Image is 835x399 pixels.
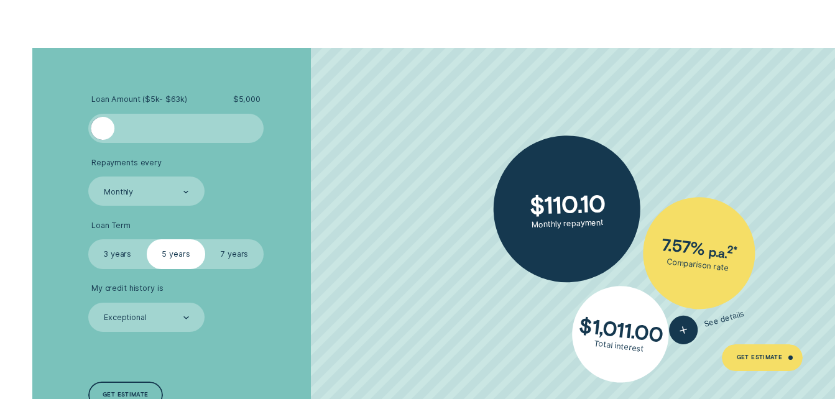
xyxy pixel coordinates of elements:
span: $ 5,000 [233,94,261,104]
button: See details [666,300,748,348]
div: Monthly [104,187,133,197]
a: Get Estimate [722,344,803,370]
span: Loan Amount ( $5k - $63k ) [91,94,187,104]
span: See details [703,309,745,329]
span: My credit history is [91,283,164,293]
span: Repayments every [91,158,162,168]
label: 5 years [147,239,205,268]
div: Exceptional [104,313,147,323]
label: 7 years [205,239,264,268]
label: 3 years [88,239,147,268]
span: Loan Term [91,221,131,231]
